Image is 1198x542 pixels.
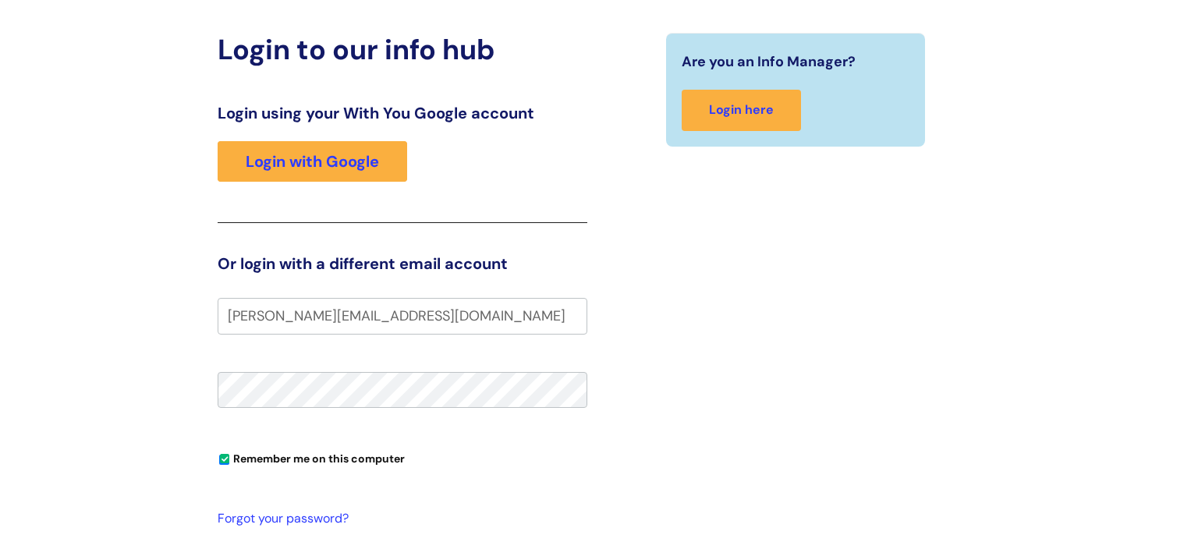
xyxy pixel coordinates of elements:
[218,254,587,273] h3: Or login with a different email account
[218,445,587,470] div: You can uncheck this option if you're logging in from a shared device
[682,49,856,74] span: Are you an Info Manager?
[218,141,407,182] a: Login with Google
[218,448,405,466] label: Remember me on this computer
[218,104,587,122] h3: Login using your With You Google account
[218,298,587,334] input: Your e-mail address
[218,33,587,66] h2: Login to our info hub
[219,455,229,465] input: Remember me on this computer
[218,508,580,530] a: Forgot your password?
[682,90,801,131] a: Login here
